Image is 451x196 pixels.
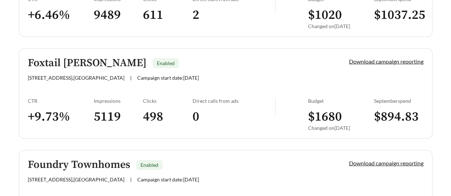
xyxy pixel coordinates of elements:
a: Foxtail [PERSON_NAME]Enabled[STREET_ADDRESS],[GEOGRAPHIC_DATA]|Campaign start date:[DATE]Download... [19,48,432,139]
div: CTR [28,98,94,104]
div: Changed on [DATE] [308,23,374,29]
span: Enabled [157,60,175,66]
div: Budget [308,98,374,104]
div: Impressions [94,98,143,104]
span: | [130,75,132,81]
a: Download campaign reporting [349,160,424,166]
div: Direct calls from ads [193,98,275,104]
h3: 2 [193,7,275,23]
span: [STREET_ADDRESS] , [GEOGRAPHIC_DATA] [28,176,124,182]
h3: + 9.73 % [28,109,94,125]
h3: $ 1680 [308,109,374,125]
h3: 9489 [94,7,143,23]
div: Changed on [DATE] [308,125,374,131]
div: Clicks [143,98,193,104]
span: [STREET_ADDRESS] , [GEOGRAPHIC_DATA] [28,75,124,81]
span: | [130,176,132,182]
h3: 498 [143,109,193,125]
h3: 611 [143,7,193,23]
h3: $ 894.83 [374,109,424,125]
h5: Foxtail [PERSON_NAME] [28,57,147,69]
span: Enabled [140,162,158,168]
h3: $ 1020 [308,7,374,23]
div: September spend [374,98,424,104]
h3: 0 [193,109,275,125]
h3: 5119 [94,109,143,125]
a: Download campaign reporting [349,58,424,65]
h3: $ 1037.25 [374,7,424,23]
h3: + 6.46 % [28,7,94,23]
span: Campaign start date: [DATE] [137,75,199,81]
span: Campaign start date: [DATE] [137,176,199,182]
h5: Foundry Townhomes [28,159,130,171]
